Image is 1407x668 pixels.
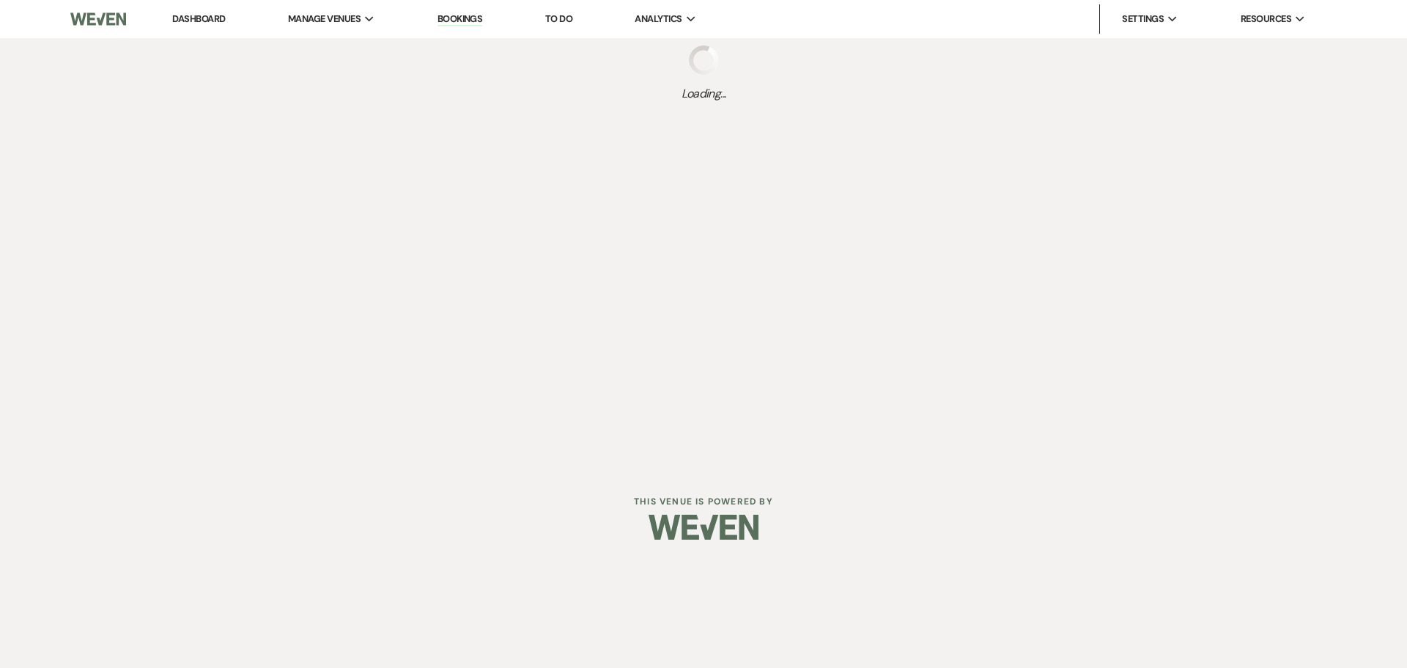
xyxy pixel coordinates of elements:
[437,12,483,26] a: Bookings
[689,45,718,75] img: loading spinner
[172,12,225,25] a: Dashboard
[649,502,758,553] img: Weven Logo
[545,12,572,25] a: To Do
[635,12,682,26] span: Analytics
[288,12,361,26] span: Manage Venues
[70,4,126,34] img: Weven Logo
[1241,12,1291,26] span: Resources
[682,85,726,103] span: Loading...
[1122,12,1164,26] span: Settings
